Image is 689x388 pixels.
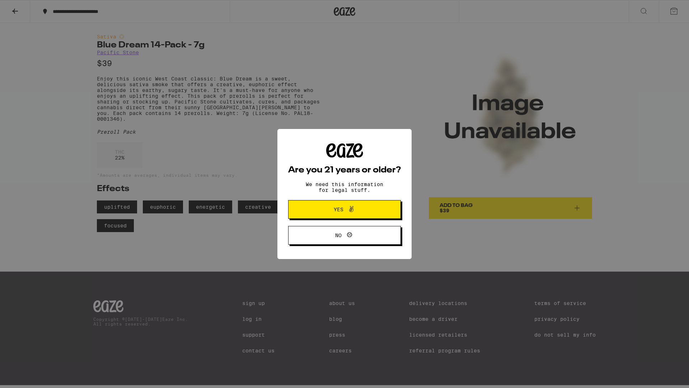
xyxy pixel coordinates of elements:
[288,200,401,219] button: Yes
[288,166,401,175] h2: Are you 21 years or older?
[334,207,343,212] span: Yes
[335,233,342,238] span: No
[288,226,401,245] button: No
[300,181,389,193] p: We need this information for legal stuff.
